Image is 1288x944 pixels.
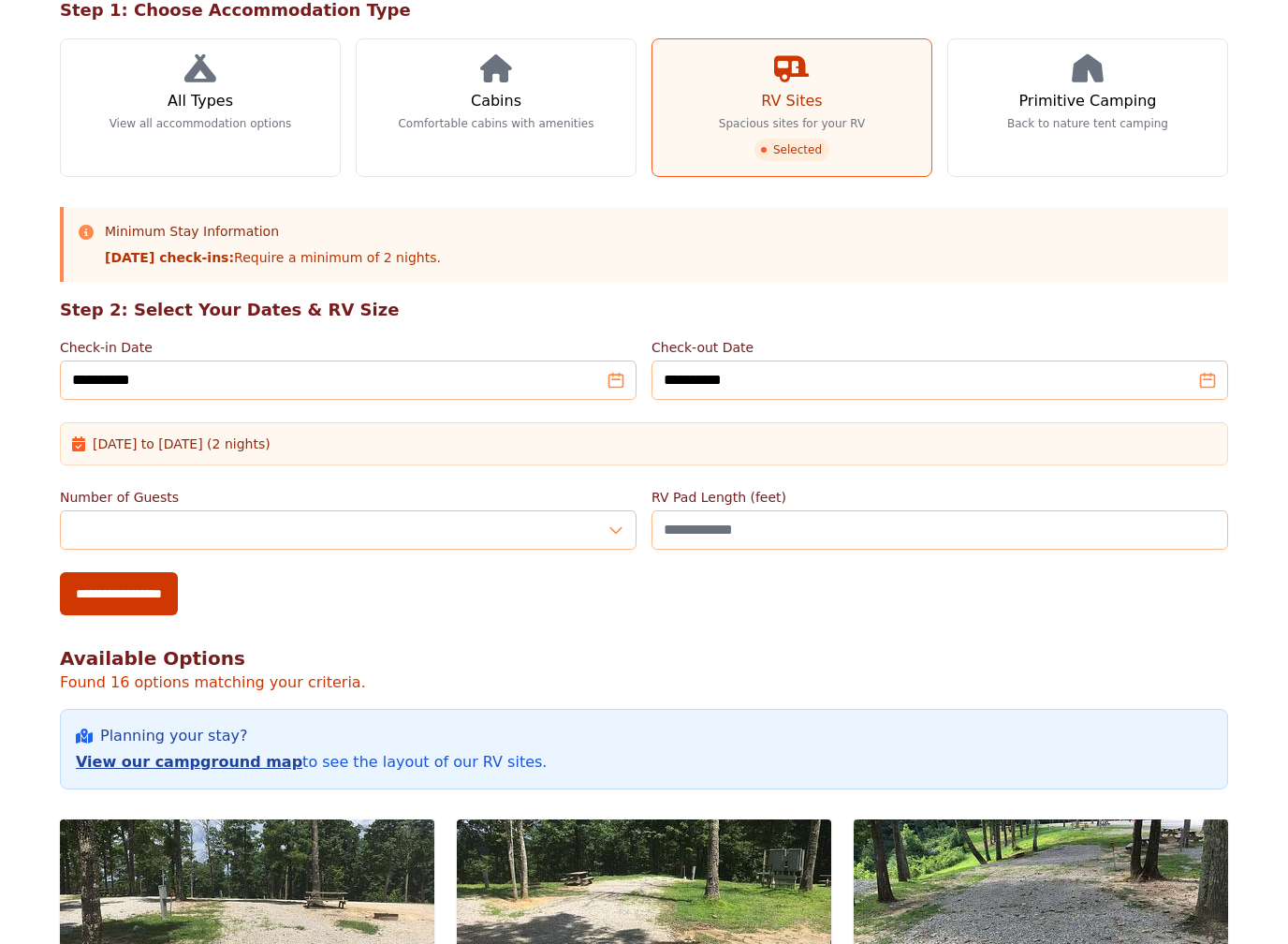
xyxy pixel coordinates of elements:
[356,38,637,177] a: Cabins Comfortable cabins with amenities
[105,248,441,267] p: Require a minimum of 2 nights.
[100,725,247,747] span: Planning your stay?
[1007,116,1168,131] p: Back to nature tent camping
[60,645,1228,671] h2: Available Options
[398,116,593,131] p: Comfortable cabins with amenities
[471,90,521,112] h3: Cabins
[761,90,822,112] h3: RV Sites
[76,751,1212,774] p: to see the layout of our RV sites.
[105,222,441,241] h3: Minimum Stay Information
[651,38,932,177] a: RV Sites Spacious sites for your RV Selected
[110,116,292,131] p: View all accommodation options
[60,38,341,177] a: All Types View all accommodation options
[93,435,271,453] span: [DATE] to [DATE] (2 nights)
[1019,90,1157,112] h3: Primitive Camping
[947,38,1228,177] a: Primitive Camping Back to nature tent camping
[105,250,234,265] strong: [DATE] check-ins:
[60,338,637,357] label: Check-in Date
[60,297,1228,323] h2: Step 2: Select Your Dates & RV Size
[651,338,1228,357] label: Check-out Date
[168,90,233,112] h3: All Types
[754,139,829,161] span: Selected
[60,488,637,507] label: Number of Guests
[651,488,1228,507] label: RV Pad Length (feet)
[76,753,302,771] a: View our campground map
[719,116,865,131] p: Spacious sites for your RV
[60,671,1228,694] p: Found 16 options matching your criteria.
